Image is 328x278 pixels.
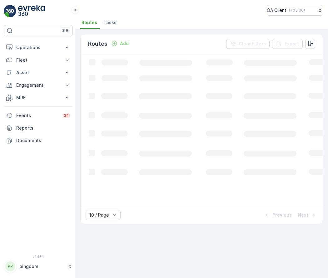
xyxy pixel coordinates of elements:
p: 34 [64,113,69,118]
a: Reports [4,122,73,134]
span: Tasks [103,19,117,26]
a: Events34 [4,109,73,122]
p: Next [298,212,308,218]
p: Engagement [16,82,60,88]
button: PPpingdom [4,260,73,273]
p: Routes [88,39,107,48]
button: Asset [4,66,73,79]
p: Events [16,112,59,119]
span: v 1.48.1 [4,255,73,259]
p: Add [120,40,129,47]
p: ( +03:00 ) [289,8,305,13]
button: Export [272,39,303,49]
p: QA Client [267,7,286,13]
a: Documents [4,134,73,147]
button: Clear Filters [226,39,270,49]
p: Reports [16,125,70,131]
p: Fleet [16,57,60,63]
img: logo [4,5,16,18]
button: QA Client(+03:00) [267,5,323,16]
button: Operations [4,41,73,54]
p: Operations [16,44,60,51]
button: Previous [263,211,292,219]
div: PP [5,261,15,271]
p: Export [285,41,299,47]
p: pingdom [19,263,64,270]
button: Fleet [4,54,73,66]
p: MRF [16,95,60,101]
button: Engagement [4,79,73,91]
p: ⌘B [62,28,68,33]
button: Next [297,211,318,219]
p: Asset [16,69,60,76]
p: Previous [272,212,292,218]
span: Routes [82,19,97,26]
p: Clear Filters [239,41,266,47]
img: logo_light-DOdMpM7g.png [18,5,45,18]
button: MRF [4,91,73,104]
p: Documents [16,137,70,144]
button: Add [109,40,131,47]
